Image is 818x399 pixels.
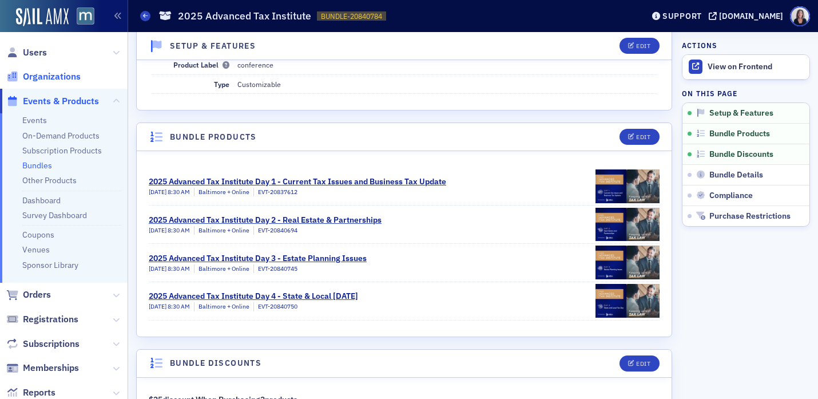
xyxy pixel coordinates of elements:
[69,7,94,27] a: View Homepage
[6,386,55,399] a: Reports
[194,264,249,274] div: Baltimore + Online
[149,264,168,272] span: [DATE]
[178,9,311,23] h1: 2025 Advanced Tax Institute
[22,210,87,220] a: Survey Dashboard
[620,38,659,54] button: Edit
[636,43,650,49] div: Edit
[22,244,50,255] a: Venues
[620,355,659,372] button: Edit
[709,170,763,180] span: Bundle Details
[709,211,791,222] span: Purchase Restrictions
[237,75,658,93] dd: Customizable
[6,313,78,326] a: Registrations
[636,361,650,367] div: Edit
[790,6,810,26] span: Profile
[23,289,51,301] span: Orders
[170,357,261,369] h4: Bundle Discounts
[6,70,81,83] a: Organizations
[149,244,660,282] a: 2025 Advanced Tax Institute Day 3 - Estate Planning Issues[DATE] 8:30 AMBaltimore + OnlineEVT-208...
[321,11,382,21] span: BUNDLE-20840784
[23,95,99,108] span: Events & Products
[149,252,367,264] div: 2025 Advanced Tax Institute Day 3 - Estate Planning Issues
[709,191,753,201] span: Compliance
[253,264,297,274] div: EVT-20840745
[620,129,659,145] button: Edit
[77,7,94,25] img: SailAMX
[22,195,61,206] a: Dashboard
[662,11,702,21] div: Support
[23,386,55,399] span: Reports
[23,362,79,374] span: Memberships
[682,40,717,50] h4: Actions
[149,214,382,226] div: 2025 Advanced Tax Institute Day 2 - Real Estate & Partnerships
[237,56,658,74] dd: conference
[149,167,660,205] a: 2025 Advanced Tax Institute Day 1 - Current Tax Issues and Business Tax Update[DATE] 8:30 AMBalti...
[636,134,650,140] div: Edit
[214,80,229,89] span: Type
[168,188,190,196] span: 8:30 AM
[22,160,52,171] a: Bundles
[6,95,99,108] a: Events & Products
[168,226,190,234] span: 8:30 AM
[149,282,660,320] a: 2025 Advanced Tax Institute Day 4 - State & Local [DATE][DATE] 8:30 AMBaltimore + OnlineEVT-20840750
[709,12,787,20] button: [DOMAIN_NAME]
[149,226,168,234] span: [DATE]
[22,230,54,240] a: Coupons
[682,88,810,98] h4: On this page
[173,60,229,69] span: Product Label
[22,260,78,270] a: Sponsor Library
[149,176,446,188] div: 2025 Advanced Tax Institute Day 1 - Current Tax Issues and Business Tax Update
[6,289,51,301] a: Orders
[194,302,249,311] div: Baltimore + Online
[709,129,770,139] span: Bundle Products
[194,226,249,235] div: Baltimore + Online
[22,175,77,185] a: Other Products
[253,188,297,197] div: EVT-20837612
[22,145,102,156] a: Subscription Products
[149,188,168,196] span: [DATE]
[682,55,809,79] a: View on Frontend
[253,302,297,311] div: EVT-20840750
[6,338,80,350] a: Subscriptions
[719,11,783,21] div: [DOMAIN_NAME]
[253,226,297,235] div: EVT-20840694
[23,313,78,326] span: Registrations
[170,40,256,52] h4: Setup & Features
[168,302,190,310] span: 8:30 AM
[170,131,257,143] h4: Bundle Products
[22,131,100,141] a: On-Demand Products
[194,188,249,197] div: Baltimore + Online
[149,290,358,302] div: 2025 Advanced Tax Institute Day 4 - State & Local [DATE]
[23,46,47,59] span: Users
[708,62,804,72] div: View on Frontend
[149,302,168,310] span: [DATE]
[149,206,660,243] a: 2025 Advanced Tax Institute Day 2 - Real Estate & Partnerships[DATE] 8:30 AMBaltimore + OnlineEVT...
[6,362,79,374] a: Memberships
[709,149,773,160] span: Bundle Discounts
[709,108,773,118] span: Setup & Features
[22,115,47,125] a: Events
[16,8,69,26] img: SailAMX
[23,338,80,350] span: Subscriptions
[168,264,190,272] span: 8:30 AM
[6,46,47,59] a: Users
[23,70,81,83] span: Organizations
